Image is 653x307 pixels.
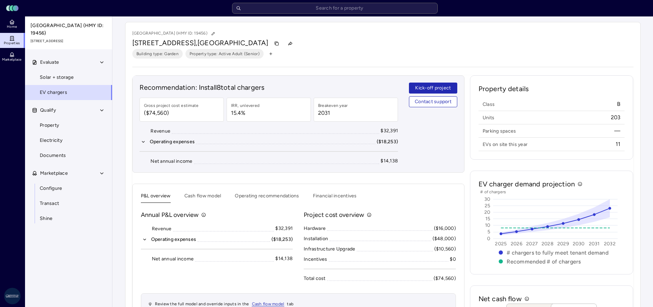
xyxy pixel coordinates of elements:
div: ($10,560) [434,245,456,253]
button: Operating expenses($18,253) [140,138,398,146]
text: 2026 [511,241,522,247]
text: 15 [485,216,491,222]
button: Building type: Garden [132,49,183,59]
p: [GEOGRAPHIC_DATA] (HMY ID: 19456) [132,29,218,38]
span: 15.4% [231,109,260,117]
text: # of chargers [480,189,506,194]
span: — [614,127,620,135]
a: Documents [25,148,112,163]
span: [STREET_ADDRESS] [31,38,107,44]
span: [GEOGRAPHIC_DATA] [197,39,268,47]
div: ($74,560) [434,275,456,282]
text: 2032 [604,241,616,247]
span: 11 [616,140,621,148]
a: Transact [25,196,112,211]
p: Annual P&L overview [141,210,199,219]
input: Search for a property [232,3,438,14]
button: Contact support [409,96,457,107]
span: Parking spaces [483,128,516,134]
text: 2027 [526,241,538,247]
span: Building type: Garden [136,50,179,57]
div: Gross project cost estimate [144,102,199,109]
div: $14,138 [275,255,293,262]
div: Incentives [304,256,327,263]
a: Shine [25,211,112,226]
button: Operating recommendations [235,192,299,203]
span: Transact [40,200,59,207]
span: 203 [611,114,621,121]
button: Qualify [25,103,113,118]
span: Property [40,122,59,129]
span: Documents [40,152,66,159]
button: Property type: Active Adult (Senior) [185,49,264,59]
span: EV chargers [40,89,67,96]
div: Operating expenses [151,236,196,243]
span: 2031 [318,109,348,117]
text: 2029 [557,241,569,247]
div: $32,391 [275,225,293,232]
text: 2031 [589,241,600,247]
div: IRR, unlevered [231,102,260,109]
a: Solar + storage [25,70,112,85]
span: Evaluate [40,59,59,66]
span: Properties [4,41,20,45]
text: 2030 [573,241,585,247]
span: Home [7,25,17,29]
span: Cash flow model [252,302,285,306]
span: Qualify [40,107,56,114]
div: Net annual income [150,158,192,165]
span: [STREET_ADDRESS], [132,39,198,47]
text: 25 [485,203,491,209]
text: 2028 [542,241,554,247]
text: 2025 [495,241,507,247]
button: Operating expenses($18,253) [141,236,293,243]
button: Financial incentives [313,192,357,203]
span: Electricity [40,137,62,144]
img: Greystar AS [4,288,21,304]
div: Infrastructure Upgrade [304,245,355,253]
text: 20 [484,209,491,215]
div: Revenue [150,127,170,135]
span: Contact support [415,98,451,106]
span: Marketplace [40,170,68,177]
div: ($18,253) [377,138,398,146]
button: Kick-off project [409,83,457,94]
h2: Recommendation: Install 8 total chargers [140,83,398,92]
p: Project cost overview [304,210,364,219]
button: Marketplace [25,166,113,181]
text: # chargers to fully meet tenant demand [507,249,608,256]
text: Recommended # of chargers [507,258,581,265]
div: $14,138 [380,157,398,165]
text: 0 [487,236,490,242]
div: ($16,000) [434,225,456,232]
div: ($48,000) [433,235,456,243]
span: Property type: Active Adult (Senior) [190,50,259,57]
text: 10 [485,222,491,228]
div: Operating expenses [150,138,195,146]
div: Hardware [304,225,326,232]
span: ($74,560) [144,109,199,117]
div: $32,391 [380,127,398,135]
span: Solar + storage [40,74,74,81]
div: Net annual income [152,255,194,263]
span: Configure [40,185,62,192]
div: Total cost [304,275,326,282]
button: Cash flow model [184,192,221,203]
h2: Net cash flow [479,294,522,304]
h2: Property details [479,84,625,99]
span: Class [483,101,495,108]
text: 5 [487,229,490,235]
div: Revenue [152,225,172,233]
div: Breakeven year [318,102,348,109]
span: Units [483,114,494,121]
text: 30 [484,196,491,202]
span: Marketplace [2,58,21,62]
a: Configure [25,181,112,196]
span: Kick-off project [415,84,451,92]
button: Evaluate [25,55,113,70]
a: EV chargers [25,85,112,100]
span: EVs on site this year [483,141,528,148]
span: Shine [40,215,52,222]
h2: EV charger demand projection [479,179,575,189]
span: [GEOGRAPHIC_DATA] (HMY ID: 19456) [31,22,107,37]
